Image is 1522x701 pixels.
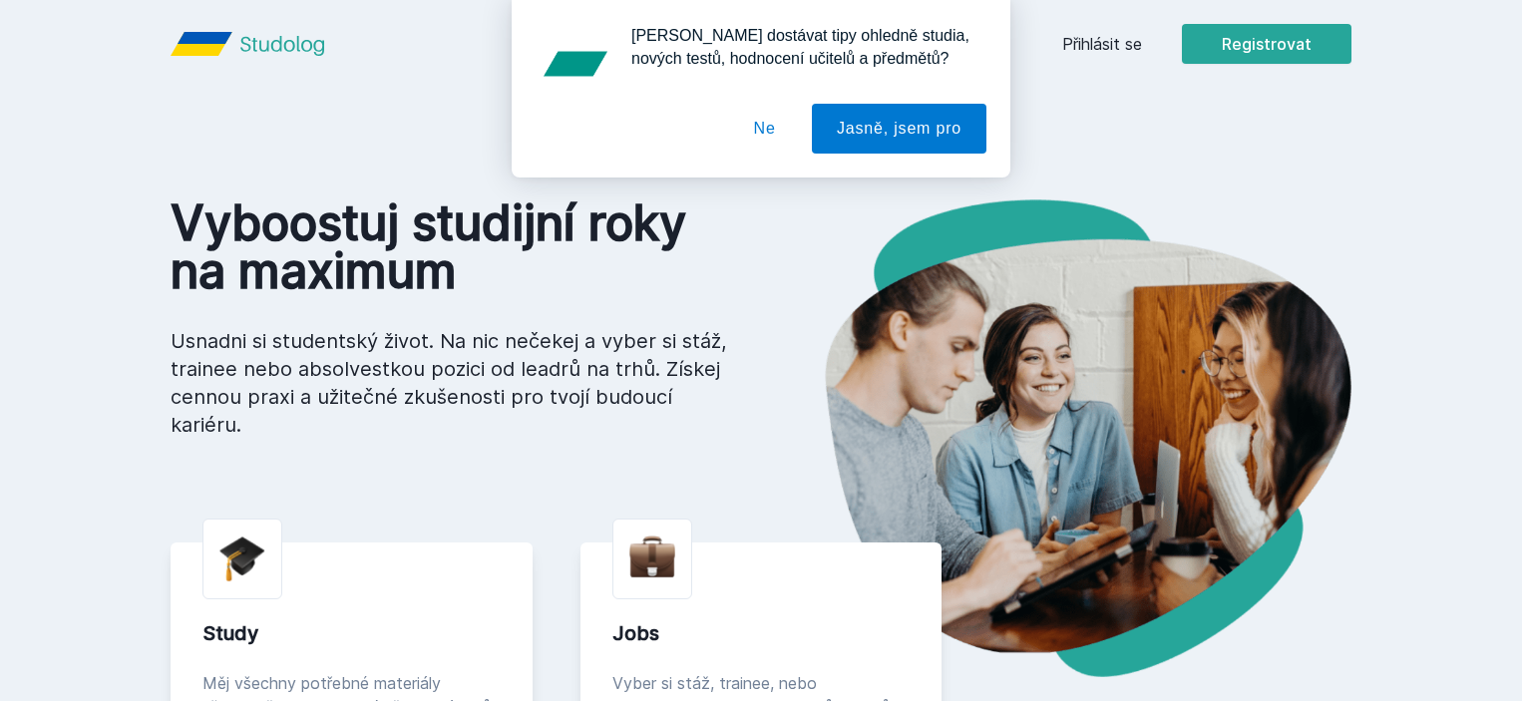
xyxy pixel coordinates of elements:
div: Study [202,619,501,647]
img: briefcase.png [629,531,675,582]
img: graduation-cap.png [219,535,265,582]
button: Jasně, jsem pro [812,104,986,154]
img: notification icon [536,24,615,104]
div: [PERSON_NAME] dostávat tipy ohledně studia, nových testů, hodnocení učitelů a předmětů? [615,24,986,70]
button: Ne [729,104,801,154]
img: hero.png [761,199,1351,677]
div: Jobs [612,619,911,647]
h1: Vyboostuj studijní roky na maximum [171,199,729,295]
p: Usnadni si studentský život. Na nic nečekej a vyber si stáž, trainee nebo absolvestkou pozici od ... [171,327,729,439]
